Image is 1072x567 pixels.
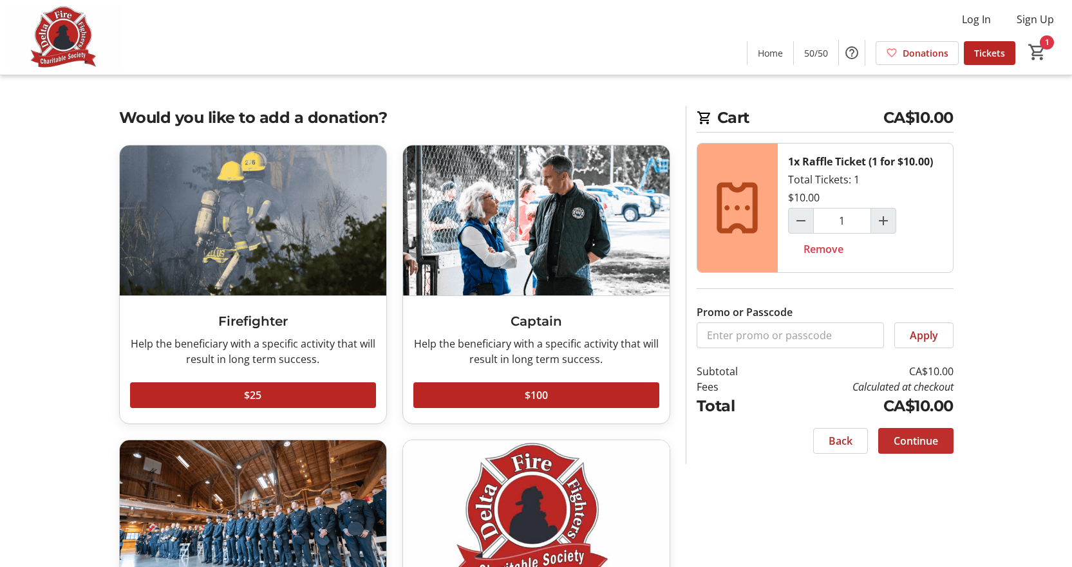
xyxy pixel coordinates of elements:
label: Promo or Passcode [697,304,793,320]
td: Fees [697,379,771,395]
button: Apply [894,322,954,348]
button: Help [839,40,865,66]
span: Apply [910,328,938,343]
span: Home [758,46,783,60]
h3: Firefighter [130,311,376,331]
div: Total Tickets: 1 [778,144,953,272]
a: Tickets [964,41,1015,65]
div: 1x Raffle Ticket (1 for $10.00) [788,154,933,169]
span: $100 [525,387,548,403]
button: $25 [130,382,376,408]
a: Home [748,41,793,65]
h3: Captain [413,311,659,331]
input: Raffle Ticket (1 for $10.00) Quantity [813,208,871,234]
button: Back [813,428,868,454]
button: $100 [413,382,659,408]
span: Back [829,433,852,449]
a: 50/50 [794,41,838,65]
span: Continue [894,433,938,449]
span: $25 [244,387,261,403]
button: Increment by one [871,209,896,233]
span: 50/50 [804,46,828,60]
span: Tickets [974,46,1005,60]
button: Cart [1026,41,1049,64]
button: Sign Up [1006,9,1064,30]
div: $10.00 [788,190,820,205]
td: CA$10.00 [771,364,953,379]
div: Help the beneficiary with a specific activity that will result in long term success. [413,336,659,367]
img: Delta Firefighters Charitable Society's Logo [8,5,122,70]
a: Donations [876,41,959,65]
td: Subtotal [697,364,771,379]
span: CA$10.00 [883,106,954,129]
button: Remove [788,236,859,262]
span: Remove [804,241,843,257]
button: Continue [878,428,954,454]
h2: Cart [697,106,954,133]
span: Donations [903,46,948,60]
span: Sign Up [1017,12,1054,27]
td: CA$10.00 [771,395,953,418]
h2: Would you like to add a donation? [119,106,670,129]
img: Firefighter [120,145,386,295]
td: Calculated at checkout [771,379,953,395]
span: Log In [962,12,991,27]
button: Log In [952,9,1001,30]
div: Help the beneficiary with a specific activity that will result in long term success. [130,336,376,367]
button: Decrement by one [789,209,813,233]
td: Total [697,395,771,418]
input: Enter promo or passcode [697,322,884,348]
img: Captain [403,145,670,295]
